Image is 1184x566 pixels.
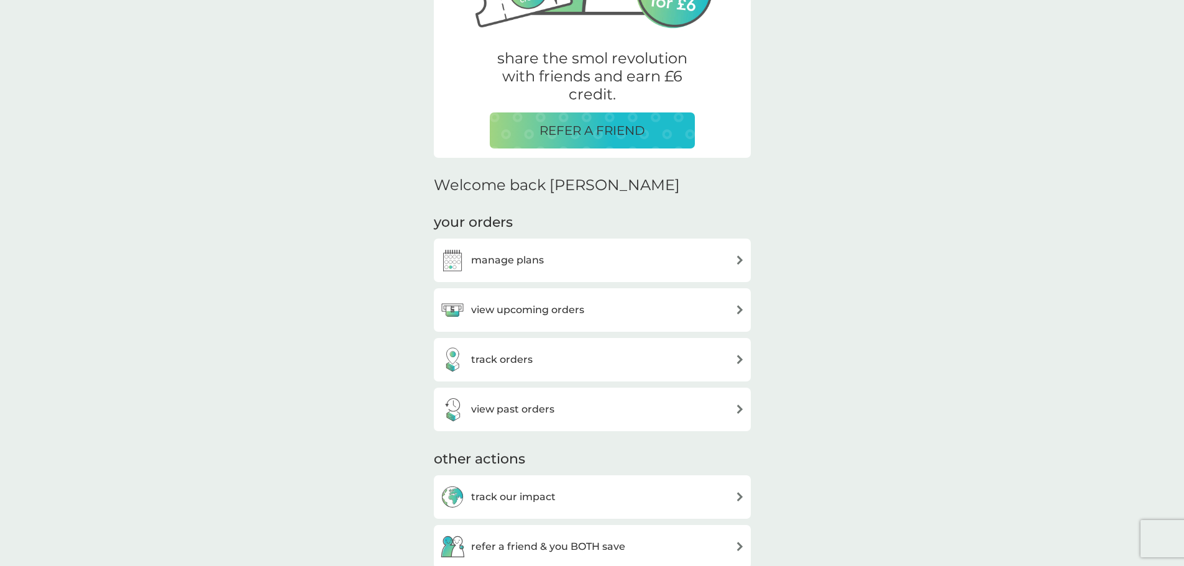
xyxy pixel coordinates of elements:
[434,176,680,194] h2: Welcome back [PERSON_NAME]
[471,252,544,268] h3: manage plans
[735,255,745,265] img: arrow right
[471,489,556,505] h3: track our impact
[735,305,745,314] img: arrow right
[539,121,645,140] p: REFER A FRIEND
[471,539,625,555] h3: refer a friend & you BOTH save
[434,213,513,232] h3: your orders
[490,112,695,148] button: REFER A FRIEND
[735,542,745,551] img: arrow right
[735,355,745,364] img: arrow right
[735,404,745,414] img: arrow right
[735,492,745,501] img: arrow right
[471,352,533,368] h3: track orders
[434,450,525,469] h3: other actions
[490,50,695,103] p: share the smol revolution with friends and earn £6 credit.
[471,401,554,418] h3: view past orders
[471,302,584,318] h3: view upcoming orders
